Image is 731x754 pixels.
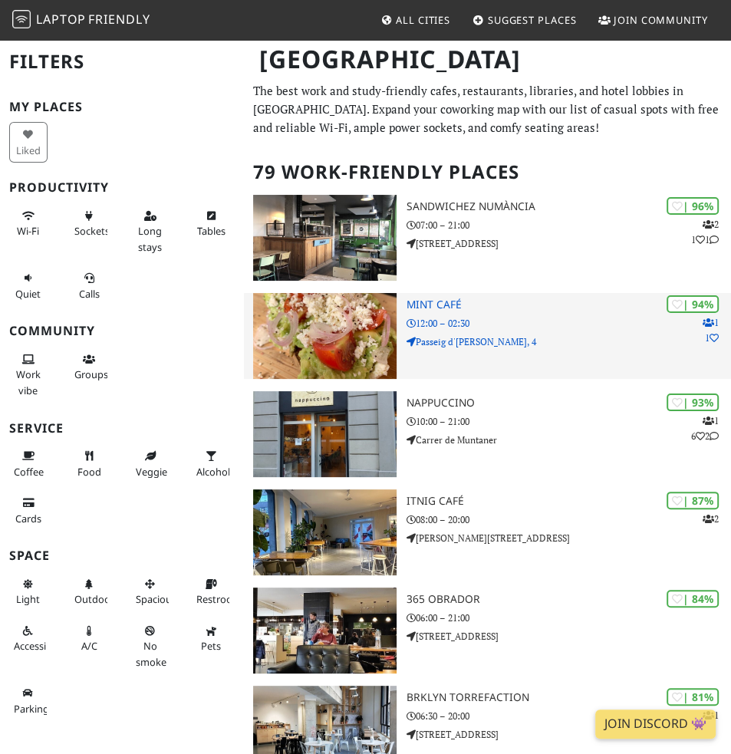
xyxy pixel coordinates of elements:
[9,618,48,659] button: Accessible
[70,618,108,659] button: A/C
[703,315,719,344] p: 1 1
[131,618,170,674] button: No smoke
[70,347,108,387] button: Groups
[703,512,719,526] p: 2
[406,433,731,447] p: Carrer de Muntaner
[406,414,731,429] p: 10:00 – 21:00
[9,571,48,612] button: Light
[614,13,708,27] span: Join Community
[16,592,40,606] span: Natural light
[9,100,235,114] h3: My Places
[74,592,114,606] span: Outdoor area
[70,571,108,612] button: Outdoor
[691,217,719,246] p: 2 1 1
[70,203,108,244] button: Sockets
[9,180,235,195] h3: Productivity
[592,6,714,34] a: Join Community
[131,443,170,484] button: Veggie
[9,548,235,563] h3: Space
[406,495,731,508] h3: Itnig Café
[15,512,41,525] span: Credit cards
[12,10,31,28] img: LaptopFriendly
[667,590,719,607] div: | 84%
[70,443,108,484] button: Food
[667,295,719,313] div: | 94%
[247,38,722,81] h1: [GEOGRAPHIC_DATA]
[406,691,731,704] h3: BRKLYN Torrefaction
[253,195,397,281] img: SandwiChez Numància
[136,465,167,479] span: Veggie
[192,443,230,484] button: Alcohol
[253,588,397,673] img: 365 Obrador
[77,465,101,479] span: Food
[88,11,150,28] span: Friendly
[192,203,230,244] button: Tables
[14,639,60,653] span: Accessible
[192,571,230,612] button: Restroom
[253,293,397,379] img: Mint Café
[244,293,731,379] a: Mint Café | 94% 11 Mint Café 12:00 – 02:30 Passeig d'[PERSON_NAME], 4
[488,13,577,27] span: Suggest Places
[16,367,41,397] span: People working
[406,593,731,606] h3: 365 Obrador
[244,195,731,281] a: SandwiChez Numància | 96% 211 SandwiChez Numància 07:00 – 21:00 [STREET_ADDRESS]
[9,203,48,244] button: Wi-Fi
[406,200,731,213] h3: SandwiChez Numància
[244,489,731,575] a: Itnig Café | 87% 2 Itnig Café 08:00 – 20:00 [PERSON_NAME][STREET_ADDRESS]
[70,265,108,306] button: Calls
[9,265,48,306] button: Quiet
[81,639,97,653] span: Air conditioned
[9,38,235,85] h2: Filters
[196,465,230,479] span: Alcohol
[131,203,170,259] button: Long stays
[9,680,48,721] button: Parking
[79,287,100,301] span: Video/audio calls
[74,367,108,381] span: Group tables
[244,391,731,477] a: Nappuccino | 93% 162 Nappuccino 10:00 – 21:00 Carrer de Muntaner
[396,13,450,27] span: All Cities
[406,334,731,349] p: Passeig d'[PERSON_NAME], 4
[192,618,230,659] button: Pets
[197,224,226,238] span: Work-friendly tables
[406,512,731,527] p: 08:00 – 20:00
[138,224,162,253] span: Long stays
[36,11,86,28] span: Laptop
[201,639,221,653] span: Pet friendly
[406,298,731,311] h3: Mint Café
[406,611,731,625] p: 06:00 – 21:00
[17,224,39,238] span: Stable Wi-Fi
[253,489,397,575] img: Itnig Café
[406,397,731,410] h3: Nappuccino
[406,218,731,232] p: 07:00 – 21:00
[466,6,583,34] a: Suggest Places
[406,531,731,545] p: [PERSON_NAME][STREET_ADDRESS]
[406,236,731,251] p: [STREET_ADDRESS]
[14,465,44,479] span: Coffee
[12,7,150,34] a: LaptopFriendly LaptopFriendly
[253,391,397,477] img: Nappuccino
[406,316,731,331] p: 12:00 – 02:30
[691,413,719,443] p: 1 6 2
[667,492,719,509] div: | 87%
[9,324,235,338] h3: Community
[9,421,235,436] h3: Service
[14,702,49,716] span: Parking
[136,639,166,668] span: Smoke free
[9,347,48,403] button: Work vibe
[374,6,456,34] a: All Cities
[406,629,731,644] p: [STREET_ADDRESS]
[667,197,719,215] div: | 96%
[406,709,731,723] p: 06:30 – 20:00
[131,571,170,612] button: Spacious
[9,490,48,531] button: Cards
[253,81,722,137] p: The best work and study-friendly cafes, restaurants, libraries, and hotel lobbies in [GEOGRAPHIC_...
[667,393,719,411] div: | 93%
[136,592,176,606] span: Spacious
[196,592,242,606] span: Restroom
[9,443,48,484] button: Coffee
[253,149,722,196] h2: 79 Work-Friendly Places
[406,727,731,742] p: [STREET_ADDRESS]
[15,287,41,301] span: Quiet
[74,224,110,238] span: Power sockets
[244,588,731,673] a: 365 Obrador | 84% 365 Obrador 06:00 – 21:00 [STREET_ADDRESS]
